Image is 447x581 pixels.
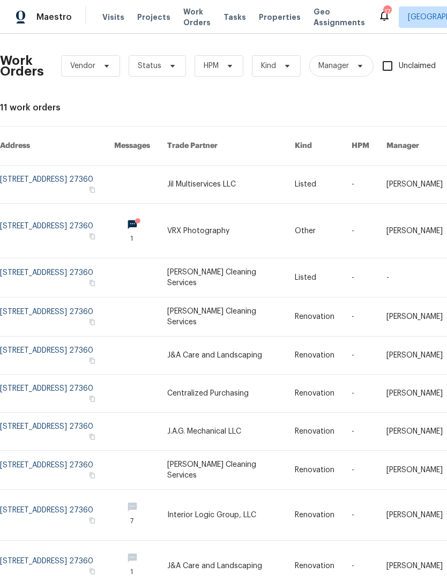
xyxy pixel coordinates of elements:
[261,61,276,71] span: Kind
[87,471,97,480] button: Copy Address
[159,490,286,541] td: Interior Logic Group, LLC
[318,61,349,71] span: Manager
[159,297,286,337] td: [PERSON_NAME] Cleaning Services
[138,61,161,71] span: Status
[286,490,343,541] td: Renovation
[159,166,286,204] td: Jil Multiservices LLC
[159,204,286,258] td: VRX Photography
[286,451,343,490] td: Renovation
[183,6,211,28] span: Work Orders
[159,375,286,413] td: Centralized Purchasing
[343,204,378,258] td: -
[314,6,365,28] span: Geo Assignments
[87,516,97,525] button: Copy Address
[343,451,378,490] td: -
[106,126,159,166] th: Messages
[286,126,343,166] th: Kind
[36,12,72,23] span: Maestro
[70,61,95,71] span: Vendor
[383,6,391,17] div: 17
[159,258,286,297] td: [PERSON_NAME] Cleaning Services
[343,258,378,297] td: -
[286,297,343,337] td: Renovation
[87,394,97,404] button: Copy Address
[87,317,97,327] button: Copy Address
[87,432,97,442] button: Copy Address
[286,204,343,258] td: Other
[286,337,343,375] td: Renovation
[87,356,97,366] button: Copy Address
[87,567,97,576] button: Copy Address
[159,413,286,451] td: J.A.G. Mechanical LLC
[102,12,124,23] span: Visits
[159,126,286,166] th: Trade Partner
[87,185,97,195] button: Copy Address
[286,375,343,413] td: Renovation
[259,12,301,23] span: Properties
[343,166,378,204] td: -
[204,61,219,71] span: HPM
[343,490,378,541] td: -
[286,258,343,297] td: Listed
[137,12,170,23] span: Projects
[343,413,378,451] td: -
[343,126,378,166] th: HPM
[223,13,246,21] span: Tasks
[286,166,343,204] td: Listed
[343,375,378,413] td: -
[343,297,378,337] td: -
[87,278,97,288] button: Copy Address
[286,413,343,451] td: Renovation
[399,61,436,72] span: Unclaimed
[159,337,286,375] td: J&A Care and Landscaping
[87,232,97,241] button: Copy Address
[159,451,286,490] td: [PERSON_NAME] Cleaning Services
[343,337,378,375] td: -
